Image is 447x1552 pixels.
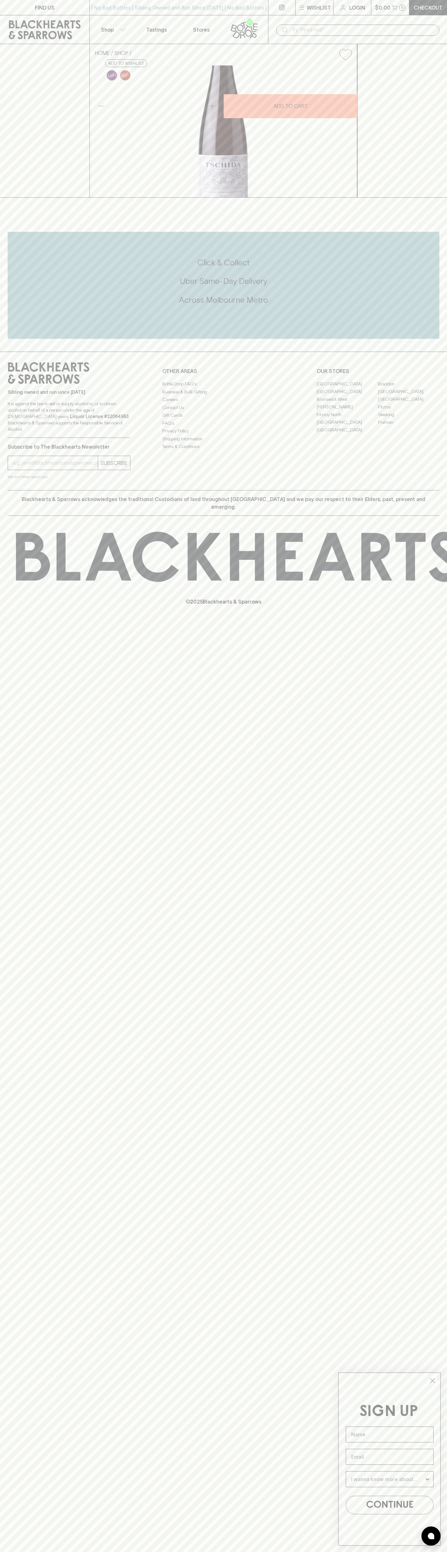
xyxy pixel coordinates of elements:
[346,1426,434,1442] input: Name
[35,4,55,11] p: FIND US
[162,404,285,411] a: Contact Us
[119,69,132,82] a: Made and bottled without any added Sulphur Dioxide (SO2)
[162,419,285,427] a: FAQ's
[317,388,378,395] a: [GEOGRAPHIC_DATA]
[13,458,98,468] input: e.g. jane@blackheartsandsparrows.com.au
[349,4,365,11] p: Login
[375,4,390,11] p: $0.00
[427,1375,438,1386] button: Close dialog
[8,400,130,432] p: It is against the law to sell or supply alcohol to, or to obtain alcohol on behalf of a person un...
[291,25,434,35] input: Try "Pinot noir"
[317,411,378,418] a: Fitzroy North
[105,59,147,67] button: Add to wishlist
[346,1449,434,1465] input: Email
[162,427,285,435] a: Privacy Policy
[193,26,210,34] p: Stores
[224,94,357,118] button: ADD TO CART
[90,15,135,44] button: Shop
[378,395,439,403] a: [GEOGRAPHIC_DATA]
[12,495,435,511] p: Blackhearts & Sparrows acknowledges the traditional Custodians of land throughout [GEOGRAPHIC_DAT...
[424,1472,431,1487] button: Show Options
[317,403,378,411] a: [PERSON_NAME]
[70,414,129,419] strong: Liquor License #32064953
[359,1404,418,1419] span: SIGN UP
[162,443,285,451] a: Terms & Conditions
[378,411,439,418] a: Geelong
[317,367,439,375] p: OUR STORES
[401,6,404,9] p: 0
[95,50,110,56] a: HOME
[114,50,128,56] a: SHOP
[378,403,439,411] a: Fitzroy
[134,15,179,44] a: Tastings
[162,367,285,375] p: OTHER AREAS
[8,257,439,268] h5: Click & Collect
[428,1533,434,1539] img: bubble-icon
[90,65,357,197] img: 40652.png
[162,435,285,443] a: Shipping Information
[378,388,439,395] a: [GEOGRAPHIC_DATA]
[162,396,285,404] a: Careers
[146,26,167,34] p: Tastings
[8,474,130,480] p: We will never spam you
[162,388,285,396] a: Business & Bulk Gifting
[8,276,439,286] h5: Uber Same-Day Delivery
[317,380,378,388] a: [GEOGRAPHIC_DATA]
[179,15,224,44] a: Stores
[162,412,285,419] a: Gift Cards
[98,456,130,470] button: SUBSCRIBE
[274,102,308,110] p: ADD TO CART
[337,47,354,63] button: Add to wishlist
[414,4,443,11] p: Checkout
[8,443,130,451] p: Subscribe to The Blackhearts Newsletter
[317,395,378,403] a: Brunswick West
[378,418,439,426] a: Prahran
[101,26,114,34] p: Shop
[107,70,117,80] img: Lo-Fi
[120,70,130,80] img: Sulphur Free
[332,1366,447,1552] div: FLYOUT Form
[8,232,439,339] div: Call to action block
[8,295,439,305] h5: Across Melbourne Metro
[346,1496,434,1514] button: CONTINUE
[351,1472,424,1487] input: I wanna know more about...
[162,380,285,388] a: Bottle Drop FAQ's
[8,389,130,395] p: Sibling owned and run since [DATE]
[307,4,331,11] p: Wishlist
[378,380,439,388] a: Braddon
[105,69,119,82] a: Some may call it natural, others minimum intervention, either way, it’s hands off & maybe even a ...
[101,459,127,467] p: SUBSCRIBE
[317,426,378,434] a: [GEOGRAPHIC_DATA]
[317,418,378,426] a: [GEOGRAPHIC_DATA]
